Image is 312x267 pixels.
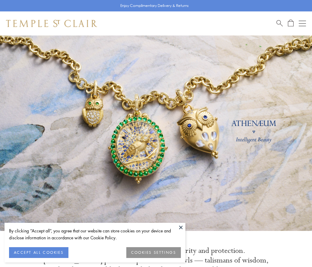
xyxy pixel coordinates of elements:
[288,20,294,27] a: Open Shopping Bag
[299,20,306,27] button: Open navigation
[6,20,97,27] img: Temple St. Clair
[126,247,181,258] button: COOKIES SETTINGS
[9,227,181,241] div: By clicking “Accept all”, you agree that our website can store cookies on your device and disclos...
[120,3,189,9] p: Enjoy Complimentary Delivery & Returns
[276,20,283,27] a: Search
[9,247,68,258] button: ACCEPT ALL COOKIES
